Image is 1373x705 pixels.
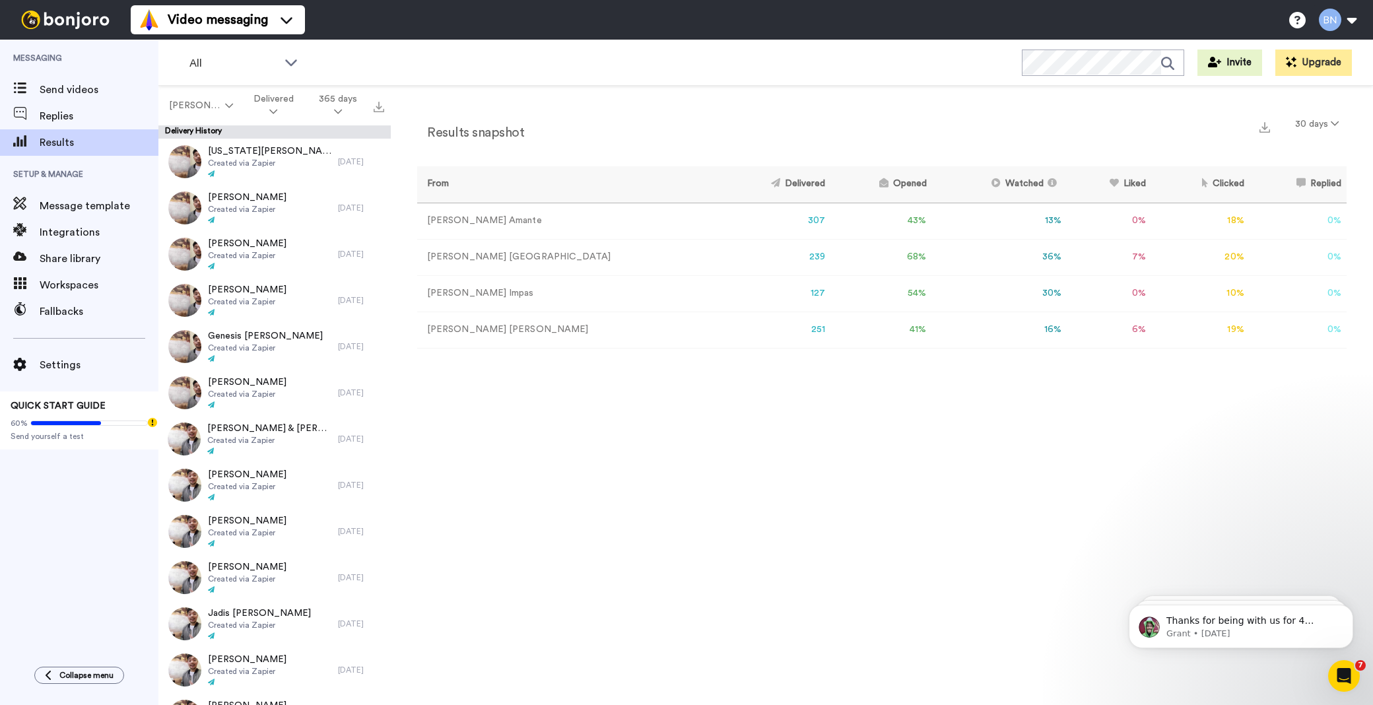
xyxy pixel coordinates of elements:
h2: Results snapshot [417,125,524,140]
span: Created via Zapier [208,296,286,307]
div: [DATE] [338,526,384,537]
div: [DATE] [338,619,384,629]
span: [PERSON_NAME] [208,468,286,481]
th: Watched [932,166,1067,203]
button: Export all results that match these filters now. [370,96,388,116]
button: Collapse menu [34,667,124,684]
button: Export a summary of each team member’s results that match this filter now. [1256,117,1274,136]
td: 19 % [1151,312,1250,348]
td: 20 % [1151,239,1250,275]
a: [PERSON_NAME] & [PERSON_NAME]Created via Zapier[DATE] [158,416,391,462]
a: [PERSON_NAME]Created via Zapier[DATE] [158,508,391,554]
img: fb657da8-1665-4649-b009-4ab8b46c17ab-thumb.jpg [168,145,201,178]
img: cd3954f0-7031-4f64-b05a-71792dad4b00-thumb.jpg [168,238,201,271]
div: Tooltip anchor [147,417,158,428]
span: Created via Zapier [208,343,323,353]
td: 251 [720,312,831,348]
div: [DATE] [338,295,384,306]
a: Genesis [PERSON_NAME]Created via Zapier[DATE] [158,323,391,370]
span: Created via Zapier [208,574,286,584]
img: export.svg [1259,122,1270,133]
span: Created via Zapier [208,666,286,677]
button: Delivered [241,87,306,124]
button: 30 days [1287,112,1347,136]
img: acc0f260-2765-49ed-b613-cbb06fac6580-thumb.jpg [168,561,201,594]
td: 18 % [1151,203,1250,239]
img: cda94951-37f8-4be2-97ed-6e3b8f533090-thumb.jpg [168,191,201,224]
td: [PERSON_NAME] [PERSON_NAME] [417,312,720,348]
span: [PERSON_NAME] [208,376,286,389]
a: [US_STATE][PERSON_NAME]Created via Zapier[DATE] [158,139,391,185]
td: 0 % [1067,275,1151,312]
span: [PERSON_NAME] & [PERSON_NAME] [207,422,331,435]
iframe: Intercom notifications message [1109,577,1373,669]
td: 43 % [830,203,931,239]
td: [PERSON_NAME] [GEOGRAPHIC_DATA] [417,239,720,275]
div: [DATE] [338,341,384,352]
div: [DATE] [338,387,384,398]
span: 60% [11,418,28,428]
th: Liked [1067,166,1151,203]
span: Video messaging [168,11,268,29]
td: 0 % [1250,239,1347,275]
a: [PERSON_NAME]Created via Zapier[DATE] [158,185,391,231]
img: a2009d0b-9f5c-4361-beff-6ac274f47285-thumb.jpg [168,654,201,687]
td: 68 % [830,239,931,275]
a: [PERSON_NAME]Created via Zapier[DATE] [158,231,391,277]
th: From [417,166,720,203]
span: Replies [40,108,158,124]
a: Jadis [PERSON_NAME]Created via Zapier[DATE] [158,601,391,647]
span: Created via Zapier [208,158,331,168]
button: Upgrade [1275,50,1352,76]
span: 7 [1355,660,1366,671]
span: [PERSON_NAME] [208,653,286,666]
td: 307 [720,203,831,239]
th: Replied [1250,166,1347,203]
span: [US_STATE][PERSON_NAME] [208,145,331,158]
span: [PERSON_NAME] [169,99,222,112]
span: Message template [40,198,158,214]
span: Settings [40,357,158,373]
a: [PERSON_NAME]Created via Zapier[DATE] [158,370,391,416]
th: Delivered [720,166,831,203]
td: [PERSON_NAME] Impas [417,275,720,312]
img: 1f6b0ac7-9783-4db7-9445-99c83a7bd5ab-thumb.jpg [168,284,201,317]
span: [PERSON_NAME] [208,191,286,204]
span: Send yourself a test [11,431,148,442]
td: 54 % [830,275,931,312]
td: 6 % [1067,312,1151,348]
img: e11b0bda-e6fc-40c3-a36f-7d93e0adf258-thumb.jpg [168,607,201,640]
a: [PERSON_NAME]Created via Zapier[DATE] [158,647,391,693]
td: 36 % [932,239,1067,275]
span: Created via Zapier [208,389,286,399]
span: Send videos [40,82,158,98]
span: [PERSON_NAME] [208,514,286,527]
img: 30e51603-9dcd-493e-8dd9-430c25401063-thumb.jpg [168,376,201,409]
span: [PERSON_NAME] [208,283,286,296]
span: Workspaces [40,277,158,293]
a: [PERSON_NAME]Created via Zapier[DATE] [158,554,391,601]
td: 0 % [1250,203,1347,239]
td: 41 % [830,312,931,348]
div: [DATE] [338,665,384,675]
img: 7d9ab0e4-16f9-480b-ae1b-1d360ba09ad4-thumb.jpg [168,422,201,455]
img: bj-logo-header-white.svg [16,11,115,29]
button: 365 days [306,87,370,124]
div: Delivery History [158,125,391,139]
span: QUICK START GUIDE [11,401,106,411]
th: Opened [830,166,931,203]
span: Created via Zapier [208,204,286,215]
span: Created via Zapier [207,435,331,446]
img: d0b1f6b9-d974-4daa-8a74-454137ae208a-thumb.jpg [168,515,201,548]
img: vm-color.svg [139,9,160,30]
div: [DATE] [338,203,384,213]
div: [DATE] [338,572,384,583]
div: [DATE] [338,156,384,167]
span: [PERSON_NAME] [208,560,286,574]
span: Created via Zapier [208,527,286,538]
button: Invite [1197,50,1262,76]
td: 13 % [932,203,1067,239]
